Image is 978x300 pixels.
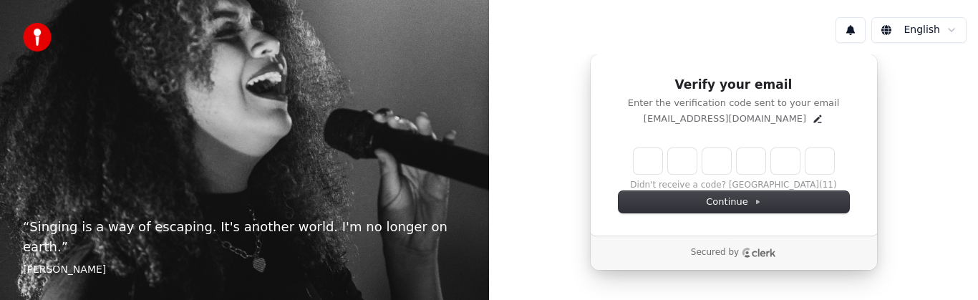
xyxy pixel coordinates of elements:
[634,148,834,174] input: Enter verification code
[23,217,466,257] p: “ Singing is a way of escaping. It's another world. I'm no longer on earth. ”
[706,195,760,208] span: Continue
[742,248,776,258] a: Clerk logo
[619,191,849,213] button: Continue
[23,263,466,277] footer: [PERSON_NAME]
[619,77,849,94] h1: Verify your email
[644,112,806,125] p: [EMAIL_ADDRESS][DOMAIN_NAME]
[691,247,739,258] p: Secured by
[23,23,52,52] img: youka
[812,113,823,125] button: Edit
[619,97,849,110] p: Enter the verification code sent to your email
